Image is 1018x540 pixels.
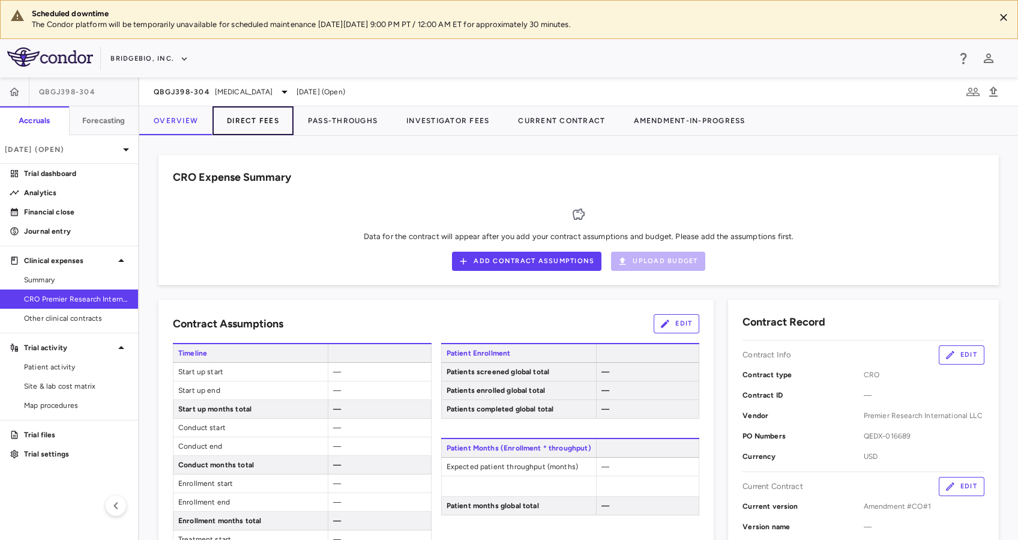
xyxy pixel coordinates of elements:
span: Expected patient throughput (months) [442,458,596,476]
p: The Condor platform will be temporarily unavailable for scheduled maintenance [DATE][DATE] 9:00 P... [32,19,985,30]
span: Patient activity [24,362,128,372]
p: Contract Info [742,350,791,360]
span: CRO Premier Research International LLC [24,294,128,305]
p: Current version [742,501,863,512]
span: Timeline [173,344,328,362]
p: Trial activity [24,342,114,353]
span: Conduct end [173,437,328,455]
span: — [333,423,341,432]
span: USD [864,451,984,462]
p: Contract type [742,369,863,380]
p: Financial close [24,207,128,217]
h6: Accruals [19,115,50,126]
button: Amendment-In-Progress [619,106,759,135]
span: Map procedures [24,400,128,411]
button: Edit [939,477,984,496]
p: Trial dashboard [24,168,128,179]
h6: CRO Expense Summary [173,169,291,186]
span: — [333,461,341,469]
span: Patients completed global total [442,400,596,418]
span: Conduct months total [173,456,328,474]
span: Other clinical contracts [24,313,128,324]
span: Start up end [173,381,328,399]
span: — [601,463,609,471]
span: Summary [24,275,128,285]
h6: Contract Record [742,314,825,330]
img: logo-full-SnFGN8VE.png [7,47,93,67]
p: [DATE] (Open) [5,144,119,155]
button: Edit [654,314,699,333]
h6: Contract Assumptions [173,316,283,332]
span: — [333,498,341,506]
span: — [333,386,341,395]
span: CRO [864,369,984,380]
p: Trial files [24,429,128,440]
span: — [333,442,341,451]
span: Conduct start [173,419,328,437]
span: Enrollment start [173,475,328,493]
span: Amendment #CO#1 [864,501,984,512]
button: Overview [139,106,212,135]
span: QBGJ398-304 [154,87,210,97]
p: Version name [742,521,863,532]
span: — [601,502,609,510]
span: — [333,405,341,413]
h6: Forecasting [82,115,125,126]
button: Pass-Throughs [294,106,392,135]
span: Premier Research International LLC [864,410,984,421]
span: [DATE] (Open) [297,86,345,97]
span: — [601,386,609,395]
span: — [333,368,341,376]
button: Direct Fees [212,106,294,135]
span: Patient Months (Enrollment * throughput) [441,439,596,457]
p: Clinical expenses [24,255,114,266]
span: Patient months global total [442,497,596,515]
span: Enrollment months total [173,512,328,530]
p: PO Numbers [742,431,863,441]
p: Current Contract [742,481,803,492]
span: Patients screened global total [442,363,596,381]
button: BridgeBio, Inc. [110,49,188,68]
span: [MEDICAL_DATA] [215,86,273,97]
span: Patients enrolled global total [442,381,596,399]
span: Enrollment end [173,493,328,511]
span: Site & lab cost matrix [24,381,128,392]
span: QEDX-016689 [864,431,984,441]
p: Currency [742,451,863,462]
p: Data for the contract will appear after you add your contract assumptions and budget. Please add ... [364,231,794,242]
button: Edit [939,345,984,365]
span: — [601,405,609,413]
button: Investigator Fees [392,106,504,135]
button: Current Contract [504,106,619,135]
p: Journal entry [24,226,128,237]
p: Contract ID [742,390,863,401]
span: Start up months total [173,400,328,418]
div: Scheduled downtime [32,8,985,19]
span: — [601,368,609,376]
span: Start up start [173,363,328,381]
button: Close [995,8,1013,26]
span: QBGJ398-304 [39,87,95,97]
button: Add Contract Assumptions [452,252,601,271]
p: Analytics [24,187,128,198]
span: — [333,479,341,488]
p: Vendor [742,410,863,421]
span: Patient Enrollment [441,344,596,362]
p: Trial settings [24,449,128,460]
span: — [864,521,984,532]
span: — [333,517,341,525]
span: — [864,390,984,401]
